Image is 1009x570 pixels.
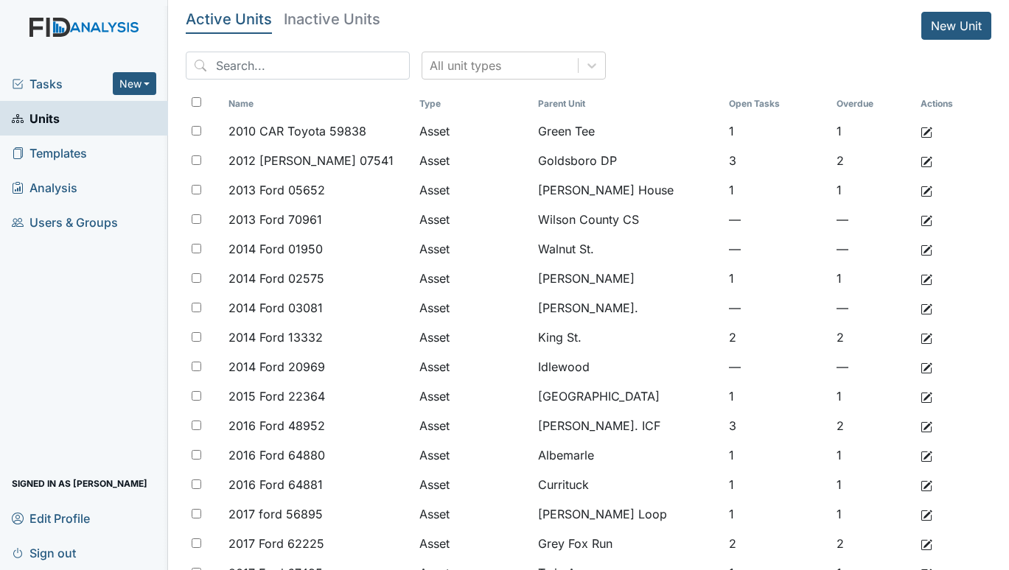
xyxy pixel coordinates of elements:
span: 2017 ford 56895 [228,505,323,523]
td: 1 [831,470,915,499]
input: Search... [186,52,410,80]
td: Asset [413,146,532,175]
td: Asset [413,411,532,440]
td: 1 [831,264,915,293]
span: 2013 Ford 70961 [228,211,322,228]
td: 2 [723,529,831,558]
td: Asset [413,499,532,529]
span: 2014 Ford 02575 [228,270,324,287]
td: 2 [831,529,915,558]
td: [PERSON_NAME] Loop [532,499,723,529]
th: Actions [915,91,988,116]
td: — [831,205,915,234]
td: 1 [723,175,831,205]
span: Signed in as [PERSON_NAME] [12,472,147,495]
td: — [831,352,915,381]
h5: Active Units [186,12,272,27]
td: Green Tee [532,116,723,146]
span: 2014 Ford 03081 [228,299,323,317]
td: Asset [413,352,532,381]
td: 3 [723,146,831,175]
td: 1 [831,175,915,205]
td: 1 [723,381,831,411]
td: 2 [723,323,831,352]
th: Toggle SortBy [723,91,831,116]
span: Templates [12,141,87,164]
td: Asset [413,440,532,470]
td: 1 [723,470,831,499]
td: 3 [723,411,831,440]
th: Toggle SortBy [223,91,413,116]
span: 2012 [PERSON_NAME] 07541 [228,152,394,169]
th: Toggle SortBy [831,91,915,116]
td: 2 [831,323,915,352]
td: 1 [831,499,915,529]
td: [PERSON_NAME]. ICF [532,411,723,440]
td: 1 [831,440,915,470]
td: Albemarle [532,440,723,470]
button: New [113,72,157,95]
span: Units [12,107,60,130]
td: King St. [532,323,723,352]
td: Wilson County CS [532,205,723,234]
td: Asset [413,175,532,205]
span: 2016 Ford 64881 [228,476,323,493]
td: — [723,205,831,234]
td: 2 [831,146,915,175]
span: 2013 Ford 05652 [228,181,325,199]
td: Asset [413,234,532,264]
td: Idlewood [532,352,723,381]
td: Currituck [532,470,723,499]
span: 2014 Ford 20969 [228,358,325,376]
td: — [723,352,831,381]
span: 2014 Ford 01950 [228,240,323,258]
a: New Unit [921,12,991,40]
div: All unit types [430,57,501,74]
td: — [723,234,831,264]
input: Toggle All Rows Selected [192,97,201,107]
td: Asset [413,205,532,234]
td: Grey Fox Run [532,529,723,558]
td: 1 [723,499,831,529]
span: Edit Profile [12,507,90,529]
td: Asset [413,323,532,352]
span: Users & Groups [12,211,118,233]
span: 2016 Ford 64880 [228,446,325,464]
td: Asset [413,470,532,499]
span: Analysis [12,176,77,199]
td: 1 [723,116,831,146]
td: [PERSON_NAME]. [532,293,723,323]
a: Tasks [12,75,113,93]
span: 2017 Ford 62225 [228,535,324,552]
span: 2016 Ford 48952 [228,417,325,434]
td: Asset [413,381,532,411]
th: Toggle SortBy [413,91,532,116]
td: — [723,293,831,323]
td: [PERSON_NAME] [532,264,723,293]
td: Goldsboro DP [532,146,723,175]
h5: Inactive Units [284,12,380,27]
span: Sign out [12,541,76,564]
span: 2015 Ford 22364 [228,387,325,405]
td: Asset [413,529,532,558]
td: Walnut St. [532,234,723,264]
td: 2 [831,411,915,440]
td: 1 [831,381,915,411]
span: 2010 CAR Toyota 59838 [228,122,366,140]
td: Asset [413,264,532,293]
td: — [831,293,915,323]
th: Toggle SortBy [532,91,723,116]
td: [PERSON_NAME] House [532,175,723,205]
td: — [831,234,915,264]
td: Asset [413,293,532,323]
td: [GEOGRAPHIC_DATA] [532,381,723,411]
span: 2014 Ford 13332 [228,328,323,346]
td: 1 [723,264,831,293]
td: 1 [831,116,915,146]
td: 1 [723,440,831,470]
td: Asset [413,116,532,146]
